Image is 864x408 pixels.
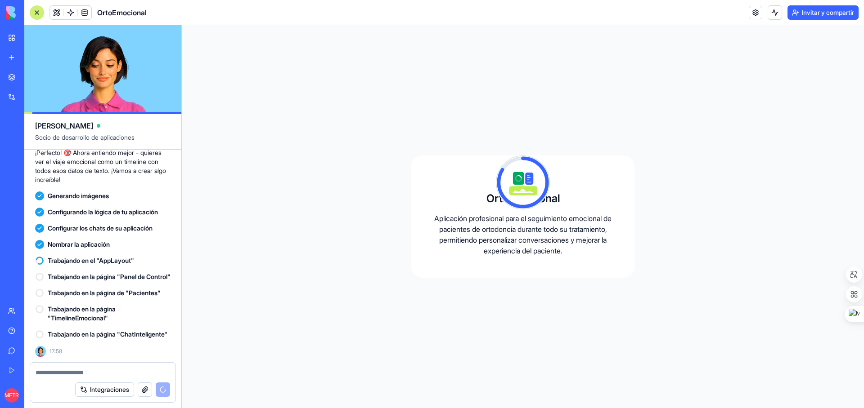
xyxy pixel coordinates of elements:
[48,192,109,200] font: Generando imágenes
[48,208,158,216] font: Configurando la lógica de tu aplicación
[35,133,135,141] font: Socio de desarrollo de aplicaciones
[486,192,560,205] font: OrtoEmocional
[802,9,854,16] font: Invitar y compartir
[4,392,23,399] font: METRO
[48,224,153,232] font: Configurar los chats de su aplicación
[48,289,161,297] font: Trabajando en la página de "Pacientes"
[97,8,147,17] font: OrtoEmocional
[434,214,612,255] font: Aplicación profesional para el seguimiento emocional de pacientes de ortodoncia durante todo su t...
[75,382,134,397] button: Integraciones
[90,386,129,393] font: Integraciones
[48,240,110,248] font: Nombrar la aplicación
[48,273,171,280] font: Trabajando en la página "Panel de Control"
[787,5,859,20] button: Invitar y compartir
[48,330,167,338] font: Trabajando en la página "ChatInteligente"
[48,305,116,322] font: Trabajando en la página "TimelineEmocional"
[35,121,93,130] font: [PERSON_NAME]
[48,257,134,264] font: Trabajando en el "AppLayout"
[35,346,46,357] img: Ella_00000_wcx2te.png
[6,6,62,19] img: logo
[49,348,62,355] font: 17:58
